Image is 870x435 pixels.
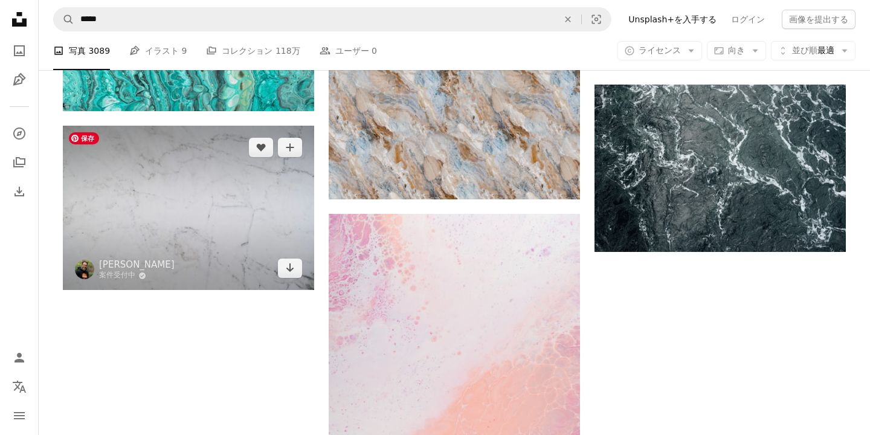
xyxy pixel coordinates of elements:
[54,8,74,31] button: Unsplashで検索する
[555,8,581,31] button: 全てクリア
[182,44,187,57] span: 9
[792,45,817,55] span: 並び順
[639,45,681,55] span: ライセンス
[7,68,31,92] a: イラスト
[582,8,611,31] button: ビジュアル検索
[63,126,314,290] img: 白い大理石のカウンタートップのクローズアップ
[206,31,300,70] a: コレクション 118万
[275,44,300,57] span: 118万
[75,260,94,279] img: Akbar Nematiのプロフィールを見る
[594,85,846,252] img: 荒れ狂う海面をドローンで撮影
[129,31,187,70] a: イラスト 9
[99,259,175,271] a: [PERSON_NAME]
[7,121,31,146] a: 探す
[7,179,31,204] a: ダウンロード履歴
[320,31,377,70] a: ユーザー 0
[792,45,834,57] span: 最適
[372,44,377,57] span: 0
[7,346,31,370] a: ログイン / 登録する
[249,138,273,157] button: いいね！
[278,259,302,278] a: ダウンロード
[329,110,580,121] a: 茶色、青、白色の大理石の表面のクローズアップ
[99,271,175,280] a: 案件受付中
[782,10,855,29] button: 画像を提出する
[724,10,772,29] a: ログイン
[329,396,580,407] a: 海の航空写真
[53,7,611,31] form: サイト内でビジュアルを探す
[278,138,302,157] button: コレクションに追加する
[69,132,99,144] span: 保存
[617,41,702,60] button: ライセンス
[7,375,31,399] button: 言語
[7,150,31,175] a: コレクション
[7,7,31,34] a: ホーム — Unsplash
[771,41,855,60] button: 並び順最適
[7,404,31,428] button: メニュー
[594,163,846,173] a: 荒れ狂う海面をドローンで撮影
[7,39,31,63] a: 写真
[728,45,745,55] span: 向き
[63,202,314,213] a: 白い大理石のカウンタートップのクローズアップ
[707,41,766,60] button: 向き
[621,10,724,29] a: Unsplash+を入手する
[329,32,580,199] img: 茶色、青、白色の大理石の表面のクローズアップ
